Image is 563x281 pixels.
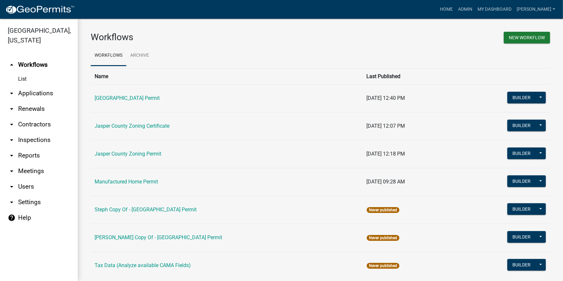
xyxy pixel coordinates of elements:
a: Jasper County Zoning Certificate [95,123,169,129]
i: arrow_drop_down [8,89,16,97]
a: Admin [455,3,475,16]
span: [DATE] 09:28 AM [367,179,405,185]
i: help [8,214,16,222]
span: Never published [367,235,399,241]
th: Name [91,68,363,84]
a: Archive [126,45,153,66]
a: [PERSON_NAME] [514,3,558,16]
button: Builder [507,203,536,215]
a: Home [437,3,455,16]
a: Workflows [91,45,126,66]
span: [DATE] 12:18 PM [367,151,405,157]
span: Never published [367,263,399,269]
a: Steph Copy Of - [GEOGRAPHIC_DATA] Permit [95,206,197,213]
button: Builder [507,259,536,271]
th: Last Published [363,68,456,84]
button: Builder [507,120,536,131]
span: [DATE] 12:40 PM [367,95,405,101]
span: Never published [367,207,399,213]
a: [GEOGRAPHIC_DATA] Permit [95,95,160,101]
a: Manufactured Home Permit [95,179,158,185]
i: arrow_drop_down [8,167,16,175]
a: Jasper County Zoning Permit [95,151,161,157]
button: Builder [507,231,536,243]
h3: Workflows [91,32,316,43]
i: arrow_drop_down [8,152,16,159]
a: [PERSON_NAME] Copy Of - [GEOGRAPHIC_DATA] Permit [95,234,222,240]
i: arrow_drop_down [8,121,16,128]
i: arrow_drop_down [8,136,16,144]
i: arrow_drop_down [8,198,16,206]
a: My Dashboard [475,3,514,16]
i: arrow_drop_up [8,61,16,69]
i: arrow_drop_down [8,183,16,191]
button: Builder [507,175,536,187]
button: New Workflow [504,32,550,43]
span: [DATE] 12:07 PM [367,123,405,129]
a: Tax Data (Analyze available CAMA Fields) [95,262,191,268]
button: Builder [507,147,536,159]
i: arrow_drop_down [8,105,16,113]
button: Builder [507,92,536,103]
